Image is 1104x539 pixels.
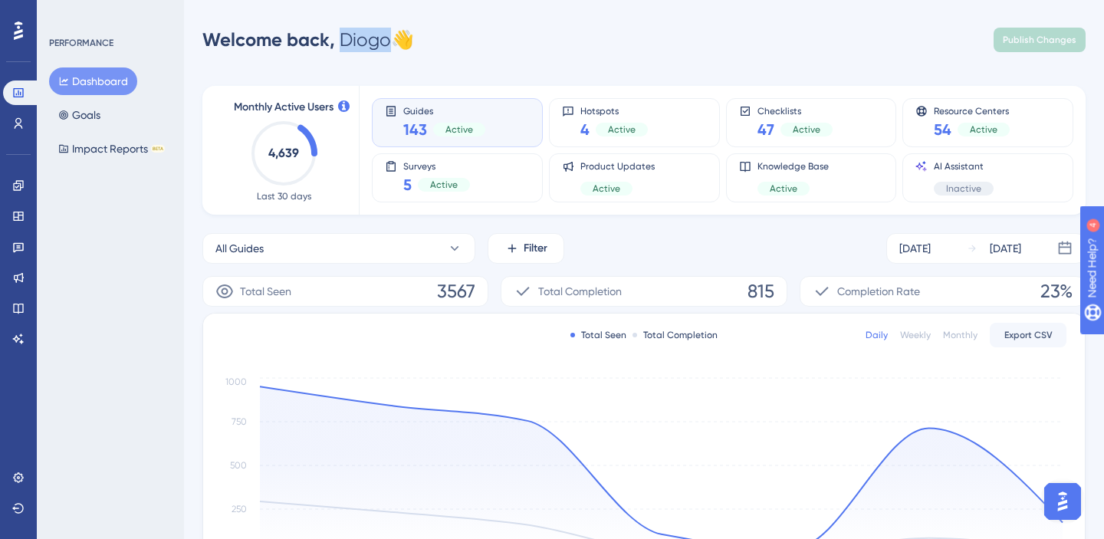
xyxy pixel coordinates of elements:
span: Inactive [946,182,981,195]
tspan: 250 [232,504,247,514]
span: Guides [403,105,485,116]
div: Diogo 👋 [202,28,414,52]
span: Checklists [757,105,833,116]
span: Completion Rate [837,282,920,301]
span: AI Assistant [934,160,994,173]
div: Weekly [900,329,931,341]
iframe: UserGuiding AI Assistant Launcher [1040,478,1086,524]
span: Active [608,123,636,136]
span: 47 [757,119,774,140]
button: Dashboard [49,67,137,95]
span: Active [593,182,620,195]
span: Surveys [403,160,470,171]
span: 4 [580,119,590,140]
span: Active [770,182,797,195]
div: [DATE] [990,239,1021,258]
span: Publish Changes [1003,34,1076,46]
span: Active [970,123,997,136]
span: Knowledge Base [757,160,829,173]
button: Impact ReportsBETA [49,135,174,163]
div: Total Seen [570,329,626,341]
button: Publish Changes [994,28,1086,52]
tspan: 1000 [225,376,247,387]
span: All Guides [215,239,264,258]
button: All Guides [202,233,475,264]
tspan: 750 [232,416,247,427]
span: Active [445,123,473,136]
span: 143 [403,119,427,140]
div: BETA [151,145,165,153]
button: Filter [488,233,564,264]
span: Active [793,123,820,136]
span: Need Help? [36,4,96,22]
span: Monthly Active Users [234,98,333,117]
div: Monthly [943,329,978,341]
div: 4 [107,8,111,20]
span: Total Completion [538,282,622,301]
span: Hotspots [580,105,648,116]
span: Product Updates [580,160,655,173]
div: [DATE] [899,239,931,258]
div: Total Completion [632,329,718,341]
span: Active [430,179,458,191]
span: 815 [747,279,774,304]
button: Goals [49,101,110,129]
div: PERFORMANCE [49,37,113,49]
span: Export CSV [1004,329,1053,341]
span: Resource Centers [934,105,1010,116]
span: Total Seen [240,282,291,301]
span: 3567 [437,279,475,304]
div: Daily [866,329,888,341]
span: Filter [524,239,547,258]
span: 23% [1040,279,1073,304]
button: Export CSV [990,323,1066,347]
text: 4,639 [268,146,299,160]
span: 5 [403,174,412,196]
span: Last 30 days [257,190,311,202]
tspan: 500 [230,460,247,471]
span: Welcome back, [202,28,335,51]
span: 54 [934,119,951,140]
